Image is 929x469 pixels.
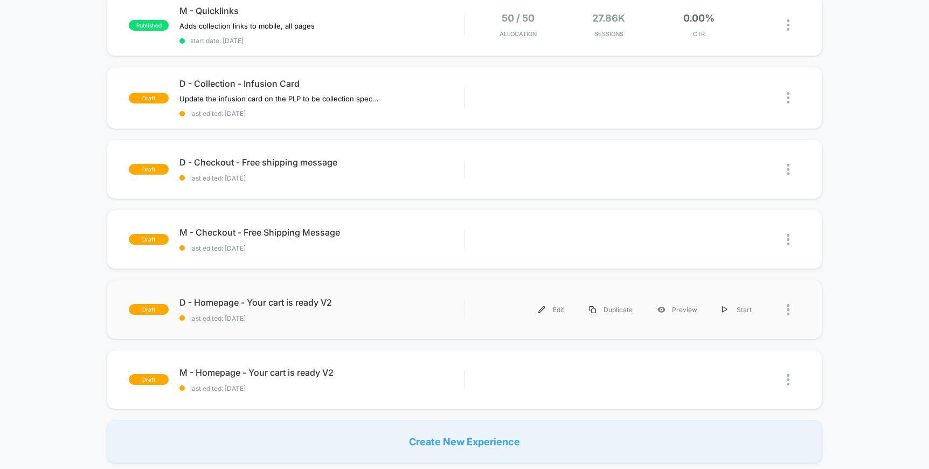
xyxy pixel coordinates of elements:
span: last edited: [DATE] [179,244,464,252]
img: close [787,19,789,31]
span: draft [129,304,169,315]
span: CTR [656,30,741,38]
span: D - Collection - Infusion Card [179,78,464,89]
div: Duplicate [577,298,645,322]
span: draft [129,164,169,175]
div: Preview [645,298,710,322]
span: last edited: [DATE] [179,314,464,322]
img: close [787,374,789,385]
span: M - Checkout - Free Shipping Message [179,227,464,238]
img: menu [722,306,727,313]
span: last edited: [DATE] [179,174,464,182]
span: Update the infusion card on the PLP to be collection specific [179,94,379,103]
span: last edited: [DATE] [179,384,464,392]
span: D - Checkout - Free shipping message [179,157,464,168]
span: D - Homepage - Your cart is ready V2 [179,297,464,308]
span: M - Homepage - Your cart is ready V2 [179,367,464,378]
span: draft [129,93,169,104]
span: draft [129,374,169,385]
span: last edited: [DATE] [179,109,464,118]
img: close [787,304,789,315]
span: Adds collection links to mobile, all pages [179,22,315,30]
span: 0.00% [683,12,715,24]
span: Allocation [500,30,537,38]
span: 50 / 50 [502,12,535,24]
div: Edit [526,298,577,322]
div: Create New Experience [107,420,822,463]
span: published [129,20,169,31]
img: menu [538,306,545,313]
span: 27.86k [592,12,625,24]
span: draft [129,234,169,245]
img: close [787,92,789,104]
div: Start [710,298,764,322]
span: Sessions [566,30,651,38]
img: close [787,234,789,245]
span: M - Quicklinks [179,5,464,16]
span: start date: [DATE] [179,37,464,45]
img: close [787,164,789,175]
img: menu [589,306,596,313]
